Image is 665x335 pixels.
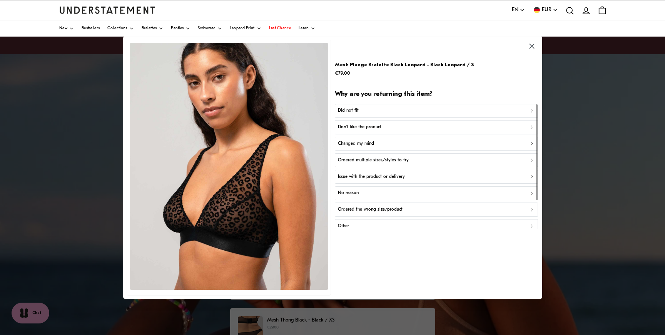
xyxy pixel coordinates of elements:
button: No reason [334,186,538,200]
button: Did not fit [334,104,538,118]
button: EN [512,6,525,14]
span: Bralettes [142,27,157,30]
span: EN [512,6,518,14]
button: Ordered the wrong size/product [334,203,538,216]
button: Ordered multiple sizes/styles to try [334,153,538,167]
button: EUR [533,6,558,14]
a: Learn [299,20,316,37]
span: Leopard Print [230,27,255,30]
p: Changed my mind [338,140,374,147]
span: Collections [107,27,127,30]
a: Bralettes [142,20,164,37]
button: Other [334,219,538,233]
a: Panties [171,20,190,37]
span: Last Chance [269,27,291,30]
a: Swimwear [198,20,222,37]
img: mesh-plunge-bralette-wild-polish-34238063837349_f10bfcf8-3553-4ebe-9286-5396130a6603.jpg [130,43,328,290]
span: Bestsellers [82,27,100,30]
p: Other [338,223,349,230]
span: Swimwear [198,27,215,30]
a: Collections [107,20,134,37]
p: Ordered multiple sizes/styles to try [338,157,409,164]
p: No reason [338,189,359,197]
p: Mesh Plunge Bralette Black Leopard - Black Leopard / S [334,61,474,69]
span: EUR [542,6,551,14]
span: Panties [171,27,184,30]
p: €79.00 [334,69,474,77]
a: Understatement Homepage [59,7,155,13]
span: Learn [299,27,309,30]
button: Changed my mind [334,137,538,151]
a: Last Chance [269,20,291,37]
a: Bestsellers [82,20,100,37]
p: Issue with the product or delivery [338,173,405,181]
p: Did not fit [338,107,359,114]
a: Leopard Print [230,20,261,37]
p: Don't like the product [338,124,381,131]
p: Ordered the wrong size/product [338,206,403,213]
span: New [59,27,67,30]
h2: Why are you returning this item? [334,90,538,99]
button: Issue with the product or delivery [334,170,538,184]
a: New [59,20,74,37]
button: Don't like the product [334,120,538,134]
